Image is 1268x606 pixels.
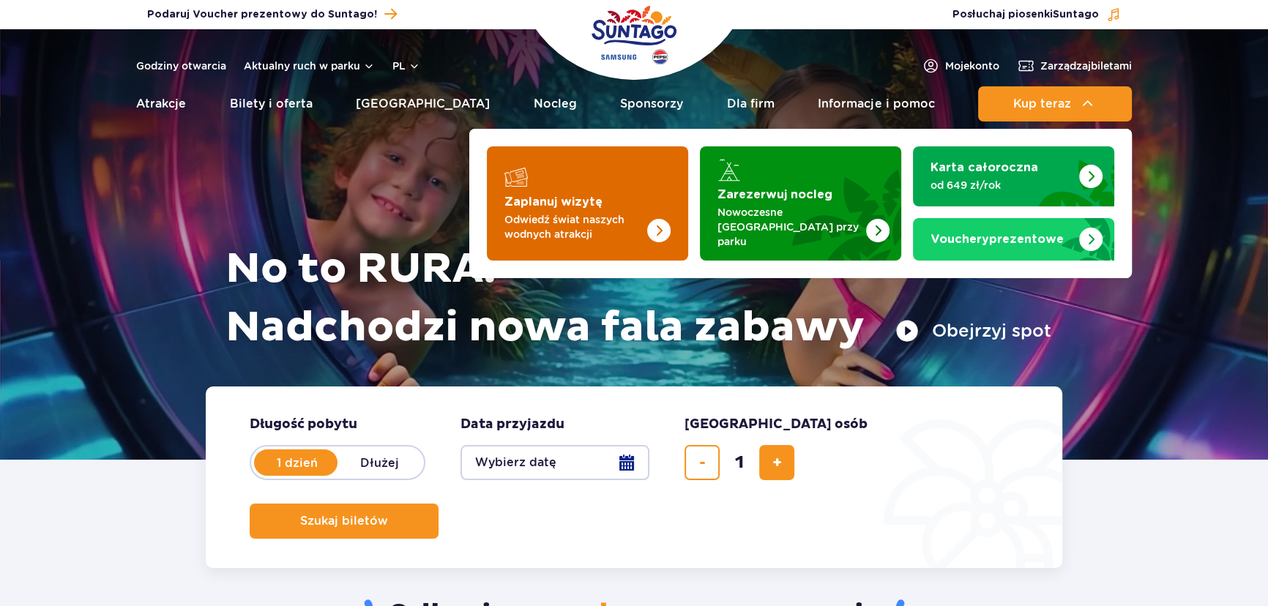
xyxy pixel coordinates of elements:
span: Vouchery [931,233,989,245]
span: Podaruj Voucher prezentowy do Suntago! [147,7,377,22]
a: Podaruj Voucher prezentowy do Suntago! [147,4,397,24]
a: Sponsorzy [620,86,683,121]
a: Informacje i pomoc [818,86,934,121]
span: Posłuchaj piosenki [952,7,1099,22]
p: Odwiedź świat naszych wodnych atrakcji [504,212,647,242]
span: Data przyjazdu [460,416,564,433]
button: Obejrzyj spot [895,319,1051,343]
p: od 649 zł/rok [931,178,1073,192]
label: Dłużej [337,447,421,478]
a: Godziny otwarcia [136,59,226,73]
form: Planowanie wizyty w Park of Poland [206,386,1062,568]
h1: No to RURA! Nadchodzi nowa fala zabawy [225,240,1051,357]
button: dodaj bilet [759,445,794,480]
label: 1 dzień [256,447,339,478]
a: Zarezerwuj nocleg [700,146,901,261]
span: Suntago [1053,10,1099,20]
a: Vouchery prezentowe [913,218,1114,261]
a: Dla firm [727,86,775,121]
strong: Karta całoroczna [931,162,1038,173]
button: Wybierz datę [460,445,649,480]
button: pl [392,59,420,73]
a: Zaplanuj wizytę [487,146,688,261]
span: Szukaj biletów [300,515,388,528]
span: Kup teraz [1012,97,1070,111]
a: Bilety i oferta [230,86,313,121]
a: Nocleg [534,86,577,121]
a: [GEOGRAPHIC_DATA] [356,86,490,121]
input: liczba biletów [722,445,757,480]
button: Posłuchaj piosenkiSuntago [952,7,1121,22]
p: Nowoczesne [GEOGRAPHIC_DATA] przy parku [717,205,860,249]
a: Karta całoroczna [913,146,1114,206]
span: Zarządzaj biletami [1040,59,1132,73]
span: [GEOGRAPHIC_DATA] osób [685,416,868,433]
a: Zarządzajbiletami [1017,57,1132,75]
button: Kup teraz [978,86,1132,121]
strong: Zarezerwuj nocleg [717,189,832,201]
strong: Zaplanuj wizytę [504,196,603,208]
button: usuń bilet [685,445,720,480]
span: Długość pobytu [250,416,357,433]
button: Aktualny ruch w parku [244,60,375,72]
strong: prezentowe [931,233,1064,245]
span: Moje konto [945,59,999,73]
a: Atrakcje [136,86,186,121]
button: Szukaj biletów [250,504,439,539]
a: Mojekonto [922,57,999,75]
